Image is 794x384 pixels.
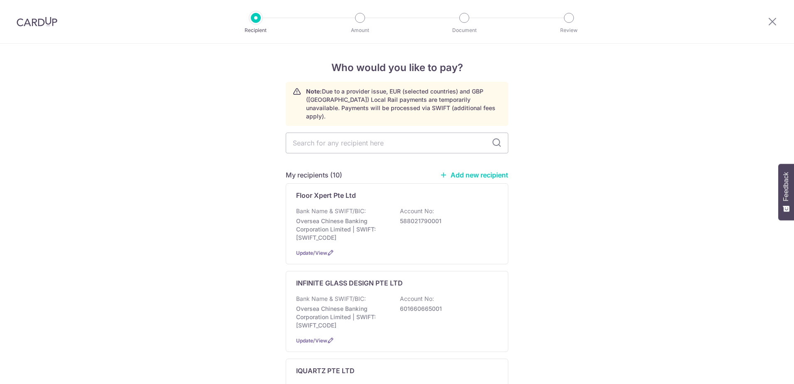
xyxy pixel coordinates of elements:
[434,26,495,34] p: Document
[306,87,501,121] p: Due to a provider issue, EUR (selected countries) and GBP ([GEOGRAPHIC_DATA]) Local Rail payments...
[296,337,327,344] a: Update/View
[400,295,434,303] p: Account No:
[440,171,508,179] a: Add new recipient
[286,170,342,180] h5: My recipients (10)
[296,278,403,288] p: INFINITE GLASS DESIGN PTE LTD
[306,88,322,95] strong: Note:
[296,207,366,215] p: Bank Name & SWIFT/BIC:
[400,217,493,225] p: 588021790001
[296,366,355,376] p: IQUARTZ PTE LTD
[329,26,391,34] p: Amount
[538,26,600,34] p: Review
[296,190,356,200] p: Floor Xpert Pte Ltd
[778,164,794,220] button: Feedback - Show survey
[782,172,790,201] span: Feedback
[296,295,366,303] p: Bank Name & SWIFT/BIC:
[286,60,508,75] h4: Who would you like to pay?
[17,17,57,27] img: CardUp
[296,217,389,242] p: Oversea Chinese Banking Corporation Limited | SWIFT: [SWIFT_CODE]
[296,305,389,330] p: Oversea Chinese Banking Corporation Limited | SWIFT: [SWIFT_CODE]
[400,305,493,313] p: 601660665001
[225,26,287,34] p: Recipient
[400,207,434,215] p: Account No:
[296,250,327,256] a: Update/View
[286,133,508,153] input: Search for any recipient here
